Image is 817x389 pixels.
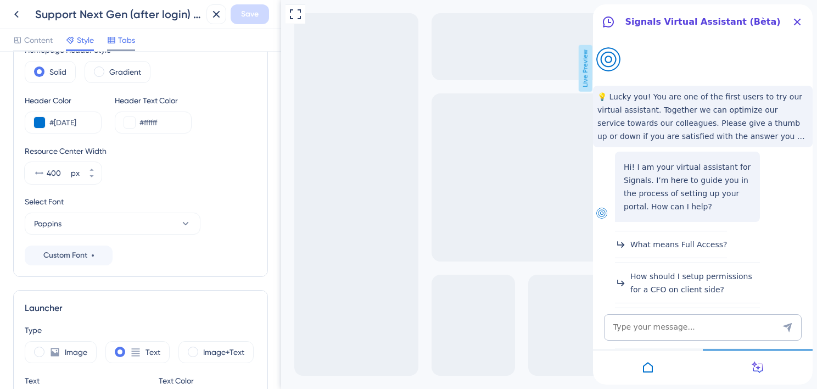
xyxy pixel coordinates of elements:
[31,156,158,209] p: Hi! I am your virtual assistant for Signals. I’m here to guide you in the process of setting up y...
[43,249,87,262] span: Custom Font
[109,65,141,79] label: Gradient
[65,346,87,359] label: Image
[47,166,69,180] input: px
[25,246,113,265] button: Custom Font
[25,324,256,337] div: Type
[82,162,102,173] button: px
[25,374,40,387] div: Text
[25,195,256,208] div: Select Font
[231,4,269,24] button: Save
[11,310,209,336] textarea: AI Assistant Text Input
[37,234,134,247] span: What means Full Access?
[146,346,160,359] label: Text
[49,65,66,79] label: Solid
[77,34,94,47] span: Style
[189,318,200,329] div: Send Message
[4,86,215,138] span: 💡 Lucky you! You are one of the first users to try our virtual assistant. Together we can optimiz...
[25,145,256,158] div: Resource Center Width
[22,258,167,299] button: How should I setup permissions for a CFO on client side?
[3,203,14,214] img: launcher-image-alternative-text
[7,9,24,26] button: Back Button
[118,34,135,47] span: Tabs
[298,45,311,92] span: Live Preview
[24,34,53,47] span: Content
[35,7,202,22] div: Support Next Gen (after login) - TST
[25,302,256,315] div: Launcher
[34,217,61,230] span: Poppins
[77,5,81,14] div: 3
[159,374,236,387] div: Text Color
[241,8,259,21] span: Save
[26,11,193,24] span: Signals Virtual Assistant (Bèta)
[3,43,27,67] img: launcher-image-alternative-text
[203,346,244,359] label: Image+Text
[25,213,200,235] button: Poppins
[22,226,134,254] button: What means Full Access?
[71,166,80,180] div: px
[37,265,167,292] span: How should I setup permissions for a CFO on client side?
[195,9,213,26] button: Close Button
[115,94,192,107] div: Header Text Color
[9,3,70,16] span: Service Centre
[25,94,102,107] div: Header Color
[22,303,167,344] button: Can I reset MFA for my client users?
[82,173,102,184] button: px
